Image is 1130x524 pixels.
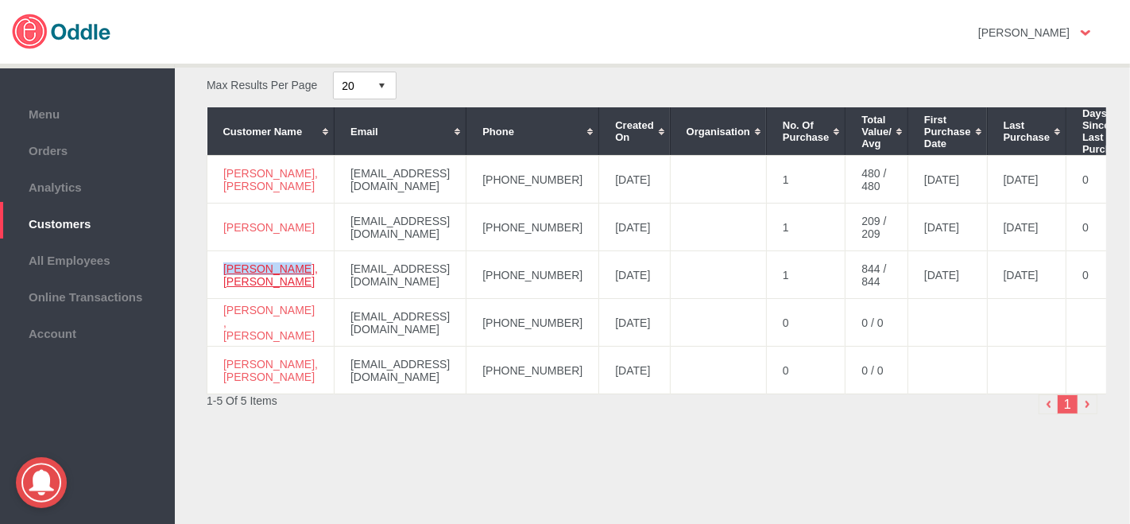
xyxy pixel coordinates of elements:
[599,156,670,204] td: [DATE]
[978,26,1070,39] strong: [PERSON_NAME]
[766,251,846,299] td: 1
[223,358,318,383] a: [PERSON_NAME], [PERSON_NAME]
[223,221,315,234] a: [PERSON_NAME]
[335,347,466,394] td: [EMAIL_ADDRESS][DOMAIN_NAME]
[223,167,318,192] a: [PERSON_NAME], [PERSON_NAME]
[335,107,466,155] th: Email
[599,347,670,394] td: [DATE]
[908,251,988,299] td: [DATE]
[766,156,846,204] td: 1
[466,107,599,155] th: Phone
[599,251,670,299] td: [DATE]
[987,204,1066,251] td: [DATE]
[1081,30,1090,36] img: user-option-arrow.png
[466,299,599,347] td: [PHONE_NUMBER]
[335,251,466,299] td: [EMAIL_ADDRESS][DOMAIN_NAME]
[766,204,846,251] td: 1
[466,204,599,251] td: [PHONE_NUMBER]
[207,394,277,407] span: 1-5 Of 5 Items
[846,251,908,299] td: 844 / 844
[1058,394,1078,414] li: 1
[335,299,466,347] td: [EMAIL_ADDRESS][DOMAIN_NAME]
[8,323,167,340] span: Account
[908,156,988,204] td: [DATE]
[599,204,670,251] td: [DATE]
[223,304,315,342] a: [PERSON_NAME] , [PERSON_NAME]
[846,299,908,347] td: 0 / 0
[987,107,1066,155] th: Last Purchase
[8,177,167,194] span: Analytics
[466,156,599,204] td: [PHONE_NUMBER]
[207,107,335,155] th: Customer Name
[987,251,1066,299] td: [DATE]
[335,156,466,204] td: [EMAIL_ADDRESS][DOMAIN_NAME]
[223,262,318,288] a: [PERSON_NAME], [PERSON_NAME]
[8,250,167,267] span: All Employees
[466,251,599,299] td: [PHONE_NUMBER]
[8,140,167,157] span: Orders
[846,204,908,251] td: 209 / 209
[599,107,670,155] th: Created On
[466,347,599,394] td: [PHONE_NUMBER]
[908,204,988,251] td: [DATE]
[766,299,846,347] td: 0
[846,156,908,204] td: 480 / 480
[987,156,1066,204] td: [DATE]
[846,107,908,155] th: Total Value/ Avg
[8,213,167,231] span: Customers
[766,107,846,155] th: No. of Purchase
[846,347,908,394] td: 0 / 0
[1078,394,1097,414] img: right-arrow.png
[908,107,988,155] th: First Purchase Date
[207,80,317,92] span: Max Results Per Page
[335,204,466,251] td: [EMAIL_ADDRESS][DOMAIN_NAME]
[1039,394,1058,414] img: left-arrow-small.png
[599,299,670,347] td: [DATE]
[670,107,766,155] th: Organisation
[766,347,846,394] td: 0
[8,103,167,121] span: Menu
[8,286,167,304] span: Online Transactions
